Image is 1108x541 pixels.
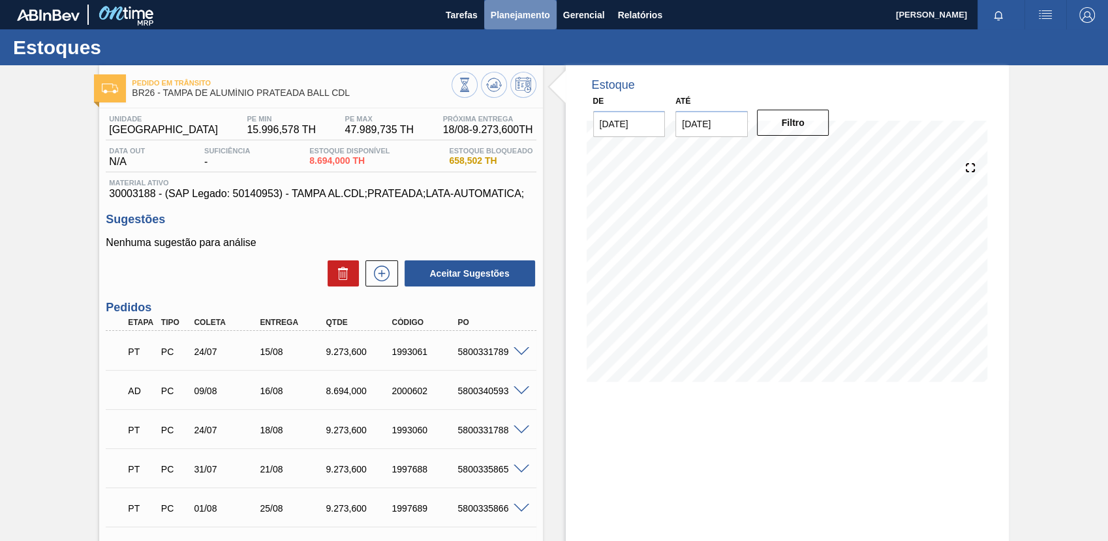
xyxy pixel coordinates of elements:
[109,147,145,155] span: Data out
[247,124,316,136] span: 15.996,578 TH
[204,147,250,155] span: Suficiência
[109,179,532,187] span: Material ativo
[322,386,395,396] div: 8.694,000
[128,425,155,435] p: PT
[322,318,395,327] div: Qtde
[443,115,533,123] span: Próxima Entrega
[106,213,536,226] h3: Sugestões
[109,115,218,123] span: Unidade
[322,464,395,474] div: 9.273,600
[321,260,359,286] div: Excluir Sugestões
[125,416,158,444] div: Pedido em Trânsito
[309,147,390,155] span: Estoque Disponível
[158,503,191,514] div: Pedido de Compra
[128,386,155,396] p: AD
[593,97,604,106] label: De
[256,425,330,435] div: 18/08/2025
[388,425,461,435] div: 1993060
[256,386,330,396] div: 16/08/2025
[106,301,536,315] h3: Pedidos
[454,503,527,514] div: 5800335866
[158,425,191,435] div: Pedido de Compra
[388,347,461,357] div: 1993061
[481,72,507,98] button: Atualizar Gráfico
[322,503,395,514] div: 9.273,600
[388,318,461,327] div: Código
[449,156,532,166] span: 658,502 TH
[125,455,158,484] div: Pedido em Trânsito
[345,115,414,123] span: PE MAX
[247,115,316,123] span: PE MIN
[191,425,264,435] div: 24/07/2025
[388,503,461,514] div: 1997689
[563,7,605,23] span: Gerencial
[510,72,536,98] button: Programar Estoque
[128,464,155,474] p: PT
[359,260,398,286] div: Nova sugestão
[191,318,264,327] div: Coleta
[449,147,532,155] span: Estoque Bloqueado
[256,318,330,327] div: Entrega
[757,110,829,136] button: Filtro
[17,9,80,21] img: TNhmsLtSVTkK8tSr43FrP2fwEKptu5GPRR3wAAAABJRU5ErkJggg==
[675,97,690,106] label: Até
[454,318,527,327] div: PO
[454,425,527,435] div: 5800331788
[109,124,218,136] span: [GEOGRAPHIC_DATA]
[345,124,414,136] span: 47.989,735 TH
[977,6,1019,24] button: Notificações
[446,7,478,23] span: Tarefas
[158,347,191,357] div: Pedido de Compra
[405,260,535,286] button: Aceitar Sugestões
[132,79,451,87] span: Pedido em Trânsito
[592,78,635,92] div: Estoque
[191,386,264,396] div: 09/08/2025
[256,347,330,357] div: 15/08/2025
[132,88,451,98] span: BR26 - TAMPA DE ALUMÍNIO PRATEADA BALL CDL
[109,188,532,200] span: 30003188 - (SAP Legado: 50140953) - TAMPA AL.CDL;PRATEADA;LATA-AUTOMATICA;
[593,111,666,137] input: dd/mm/yyyy
[322,425,395,435] div: 9.273,600
[322,347,395,357] div: 9.273,600
[398,259,536,288] div: Aceitar Sugestões
[454,464,527,474] div: 5800335865
[191,464,264,474] div: 31/07/2025
[191,347,264,357] div: 24/07/2025
[106,147,148,168] div: N/A
[618,7,662,23] span: Relatórios
[454,386,527,396] div: 5800340593
[491,7,550,23] span: Planejamento
[388,386,461,396] div: 2000602
[158,386,191,396] div: Pedido de Compra
[158,318,191,327] div: Tipo
[1038,7,1053,23] img: userActions
[388,464,461,474] div: 1997688
[256,464,330,474] div: 21/08/2025
[13,40,245,55] h1: Estoques
[309,156,390,166] span: 8.694,000 TH
[443,124,533,136] span: 18/08 - 9.273,600 TH
[454,347,527,357] div: 5800331789
[125,494,158,523] div: Pedido em Trânsito
[102,84,118,93] img: Ícone
[256,503,330,514] div: 25/08/2025
[191,503,264,514] div: 01/08/2025
[125,377,158,405] div: Aguardando Descarga
[675,111,748,137] input: dd/mm/yyyy
[1079,7,1095,23] img: Logout
[125,318,158,327] div: Etapa
[452,72,478,98] button: Visão Geral dos Estoques
[201,147,253,168] div: -
[106,237,536,249] p: Nenhuma sugestão para análise
[125,337,158,366] div: Pedido em Trânsito
[128,347,155,357] p: PT
[128,503,155,514] p: PT
[158,464,191,474] div: Pedido de Compra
